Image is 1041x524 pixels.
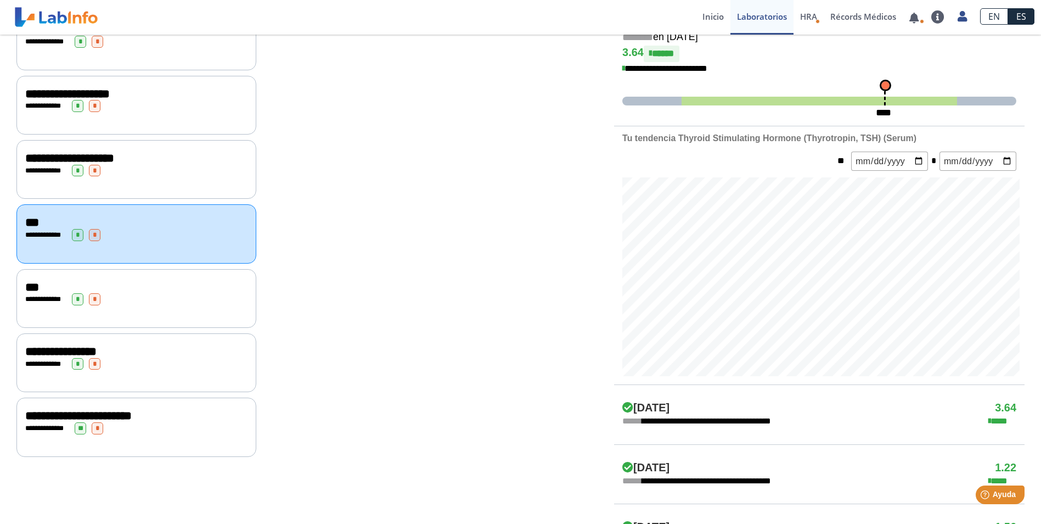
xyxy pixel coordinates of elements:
[800,11,817,22] span: HRA
[943,481,1029,512] iframe: Help widget launcher
[995,402,1016,415] h4: 3.64
[622,133,916,143] b: Tu tendencia Thyroid Stimulating Hormone (Thyrotropin, TSH) (Serum)
[995,461,1016,475] h4: 1.22
[622,31,1016,44] h5: en [DATE]
[622,402,669,415] h4: [DATE]
[939,152,1016,171] input: mm/dd/yyyy
[622,46,1016,62] h4: 3.64
[622,461,669,475] h4: [DATE]
[1008,8,1034,25] a: ES
[851,152,928,171] input: mm/dd/yyyy
[980,8,1008,25] a: EN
